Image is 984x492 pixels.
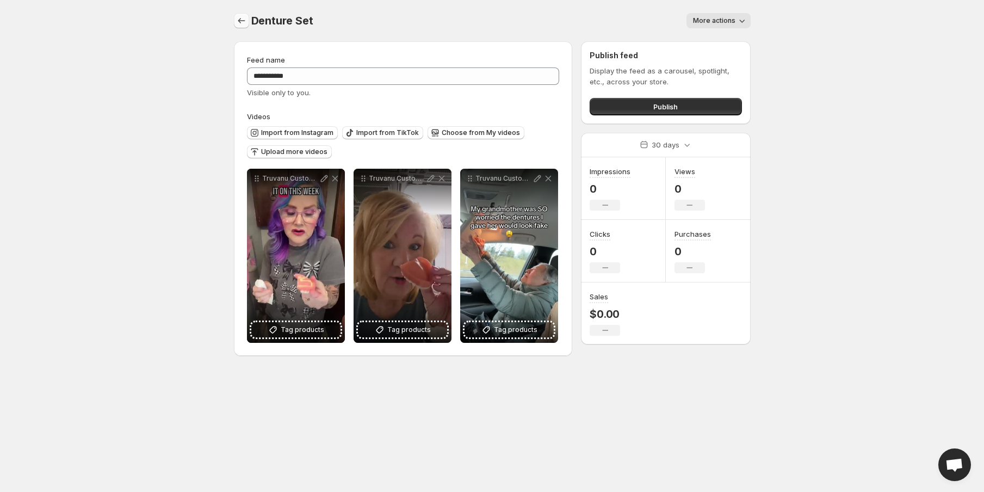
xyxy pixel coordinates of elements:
[261,128,333,137] span: Import from Instagram
[369,174,425,183] p: Truvanu Customize Truvanu Shopify 5
[938,448,971,481] div: Open chat
[251,14,313,27] span: Denture Set
[693,16,735,25] span: More actions
[674,166,695,177] h3: Views
[234,13,249,28] button: Settings
[590,65,741,87] p: Display the feed as a carousel, spotlight, etc., across your store.
[247,88,311,97] span: Visible only to you.
[247,145,332,158] button: Upload more videos
[674,182,705,195] p: 0
[674,229,711,239] h3: Purchases
[387,324,431,335] span: Tag products
[460,169,558,343] div: Truvanu Customize Truvanu Shopify 1Tag products
[653,101,678,112] span: Publish
[356,128,419,137] span: Import from TikTok
[247,56,285,64] span: Feed name
[475,174,532,183] p: Truvanu Customize Truvanu Shopify 1
[247,112,270,121] span: Videos
[590,50,741,61] h2: Publish feed
[494,324,537,335] span: Tag products
[428,126,524,139] button: Choose from My videos
[590,98,741,115] button: Publish
[590,307,620,321] p: $0.00
[251,322,341,337] button: Tag products
[247,126,338,139] button: Import from Instagram
[465,322,554,337] button: Tag products
[590,245,620,258] p: 0
[262,174,319,183] p: Truvanu Customize Truvanu Shopify 3
[590,166,630,177] h3: Impressions
[652,139,679,150] p: 30 days
[342,126,423,139] button: Import from TikTok
[674,245,711,258] p: 0
[281,324,324,335] span: Tag products
[442,128,520,137] span: Choose from My videos
[590,291,608,302] h3: Sales
[354,169,451,343] div: Truvanu Customize Truvanu Shopify 5Tag products
[358,322,447,337] button: Tag products
[261,147,327,156] span: Upload more videos
[686,13,751,28] button: More actions
[590,229,610,239] h3: Clicks
[247,169,345,343] div: Truvanu Customize Truvanu Shopify 3Tag products
[590,182,630,195] p: 0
